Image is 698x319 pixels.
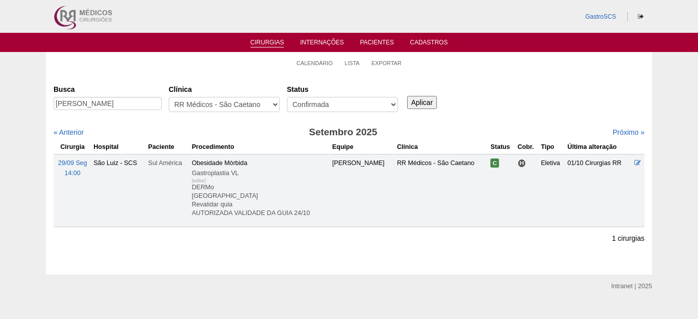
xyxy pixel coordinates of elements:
th: Cobr. [516,140,539,154]
span: 14:00 [65,170,81,177]
span: Hospital [518,159,526,168]
span: Confirmada [490,158,499,168]
input: Digite os termos que você deseja procurar. [54,97,162,110]
a: « Anterior [54,128,84,136]
p: 1 cirurgias [612,234,644,243]
a: Cadastros [410,39,448,49]
td: Obesidade Mórbida [190,154,330,227]
a: Internações [300,39,344,49]
td: [PERSON_NAME] [330,154,395,227]
span: 29/09 Seg [58,159,87,167]
th: Última alteração [566,140,632,154]
th: Clínica [395,140,488,154]
td: RR Médicos - São Caetano [395,154,488,227]
a: Calendário [296,60,333,67]
div: [editar] [192,176,206,186]
td: Eletiva [539,154,566,227]
a: GastroSCS [585,13,616,20]
a: Próximo » [613,128,644,136]
p: DERMo [GEOGRAPHIC_DATA] Revalidar quia AUTORIZADA VALIDADE DA GUIA 24/10 [192,183,328,218]
a: Lista [344,60,360,67]
label: Status [287,84,398,94]
i: Sair [638,14,643,20]
th: Procedimento [190,140,330,154]
th: Equipe [330,140,395,154]
div: Intranet | 2025 [611,281,652,291]
label: Busca [54,84,162,94]
th: Status [488,140,515,154]
a: 29/09 Seg 14:00 [58,159,87,177]
td: 01/10 Cirurgias RR [566,154,632,227]
td: São Luiz - SCS [91,154,146,227]
a: Cirurgias [251,39,284,47]
th: Cirurgia [54,140,91,154]
h3: Setembro 2025 [195,125,491,140]
th: Tipo [539,140,566,154]
th: Paciente [146,140,189,154]
a: Exportar [371,60,402,67]
div: Gastroplastia VL [192,168,328,178]
th: Hospital [91,140,146,154]
a: Editar [634,159,641,167]
input: Aplicar [407,96,437,109]
label: Clínica [169,84,280,94]
div: Sul América [148,158,187,168]
a: Pacientes [360,39,394,49]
